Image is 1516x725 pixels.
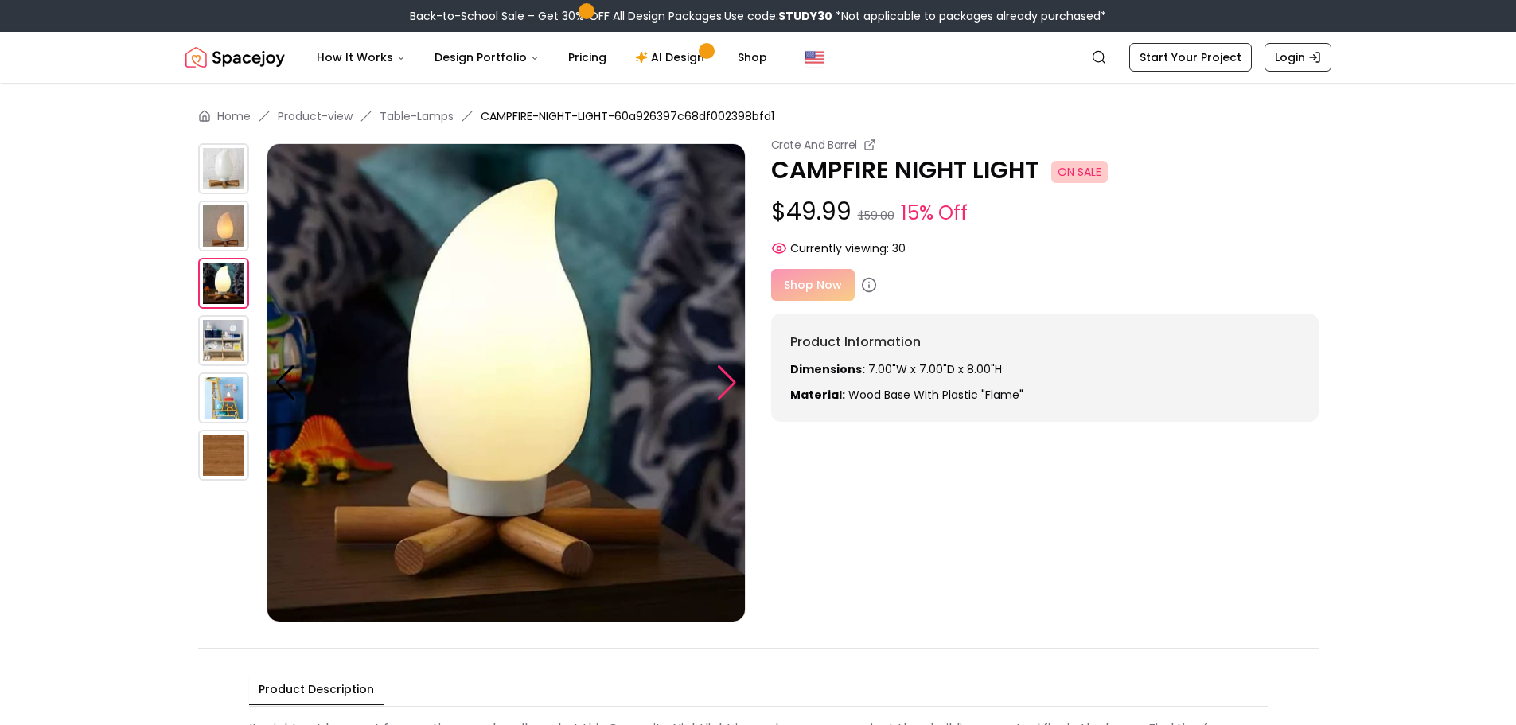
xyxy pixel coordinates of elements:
strong: Material: [790,387,845,403]
span: *Not applicable to packages already purchased* [832,8,1106,24]
button: Design Portfolio [422,41,552,73]
div: Back-to-School Sale – Get 30% OFF All Design Packages. [410,8,1106,24]
span: ON SALE [1051,161,1108,183]
p: $49.99 [771,197,1319,228]
a: Pricing [555,41,619,73]
img: https://storage.googleapis.com/spacejoy-main/assets/60a926397c68df002398bfd1/product_2_d68a0oopnhc [198,258,249,309]
span: Wood base with plastic "flame" [848,387,1023,403]
img: https://storage.googleapis.com/spacejoy-main/assets/60a926397c68df002398bfd1/product_4_mne68iffp0ad [198,372,249,423]
img: United States [805,48,824,67]
span: Currently viewing: [790,240,889,256]
a: Home [217,108,251,124]
span: 30 [892,240,906,256]
p: CAMPFIRE NIGHT LIGHT [771,156,1319,185]
a: Product-view [278,108,353,124]
a: Login [1265,43,1331,72]
a: AI Design [622,41,722,73]
a: Start Your Project [1129,43,1252,72]
img: Spacejoy Logo [185,41,285,73]
nav: Main [304,41,780,73]
span: CAMPFIRE-NIGHT-LIGHT-60a926397c68df002398bfd1 [481,108,774,124]
img: https://storage.googleapis.com/spacejoy-main/assets/60a926397c68df002398bfd1/product_2_d68a0oopnhc [267,143,746,622]
button: Product Description [249,675,384,705]
small: $59.00 [858,208,894,224]
a: Shop [725,41,780,73]
p: 7.00"W x 7.00"D x 8.00"H [790,361,1300,377]
h6: Product Information [790,333,1300,352]
b: STUDY30 [778,8,832,24]
img: https://storage.googleapis.com/spacejoy-main/assets/60a926397c68df002398bfd1/product_3_4i1i8m72hon [198,315,249,366]
strong: Dimensions: [790,361,865,377]
small: Crate And Barrel [771,137,857,153]
small: 15% Off [901,199,968,228]
img: https://storage.googleapis.com/spacejoy-main/assets/60a926397c68df002398bfd1/product_1_p73lk906329 [198,201,249,251]
button: How It Works [304,41,419,73]
nav: Global [185,32,1331,83]
a: Table-Lamps [380,108,454,124]
img: https://storage.googleapis.com/spacejoy-main/assets/60a926397c68df002398bfd1/product_0_ombn2i4jice [198,143,249,194]
a: Spacejoy [185,41,285,73]
span: Use code: [724,8,832,24]
img: https://storage.googleapis.com/spacejoy-main/assets/60a926397c68df002398bfd1/product_5_c90ecd91lg5l [198,430,249,481]
nav: breadcrumb [198,108,1319,124]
